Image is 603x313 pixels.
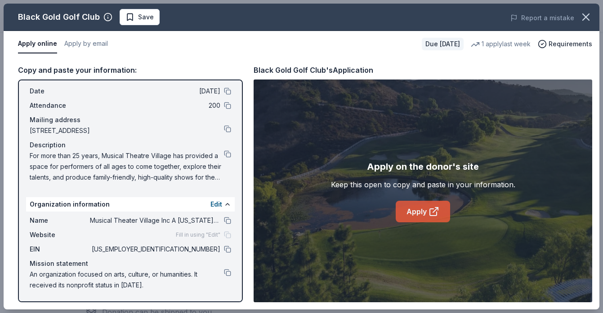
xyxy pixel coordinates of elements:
[90,244,220,255] span: [US_EMPLOYER_IDENTIFICATION_NUMBER]
[471,39,531,49] div: 1 apply last week
[18,35,57,53] button: Apply online
[30,258,231,269] div: Mission statement
[90,100,220,111] span: 200
[64,35,108,53] button: Apply by email
[18,10,100,24] div: Black Gold Golf Club
[30,215,90,226] span: Name
[30,140,231,150] div: Description
[176,231,220,238] span: Fill in using "Edit"
[331,179,515,190] div: Keep this open to copy and paste in your information.
[30,125,224,136] span: [STREET_ADDRESS]
[422,38,464,50] div: Due [DATE]
[549,39,592,49] span: Requirements
[30,115,231,125] div: Mailing address
[138,12,154,22] span: Save
[30,269,224,291] span: An organization focused on arts, culture, or humanities. It received its nonprofit status in [DATE].
[510,13,574,23] button: Report a mistake
[90,215,220,226] span: Musical Theater Village Inc A [US_STATE] Corp
[30,86,90,97] span: Date
[254,64,373,76] div: Black Gold Golf Club's Application
[30,229,90,240] span: Website
[30,150,224,183] span: For more than 25 years, Musical Theatre Village has provided a space for performers of all ages t...
[538,39,592,49] button: Requirements
[26,197,235,212] div: Organization information
[210,199,222,210] button: Edit
[396,201,450,222] a: Apply
[30,244,90,255] span: EIN
[367,159,479,174] div: Apply on the donor's site
[120,9,160,25] button: Save
[30,100,90,111] span: Attendance
[90,86,220,97] span: [DATE]
[18,64,243,76] div: Copy and paste your information:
